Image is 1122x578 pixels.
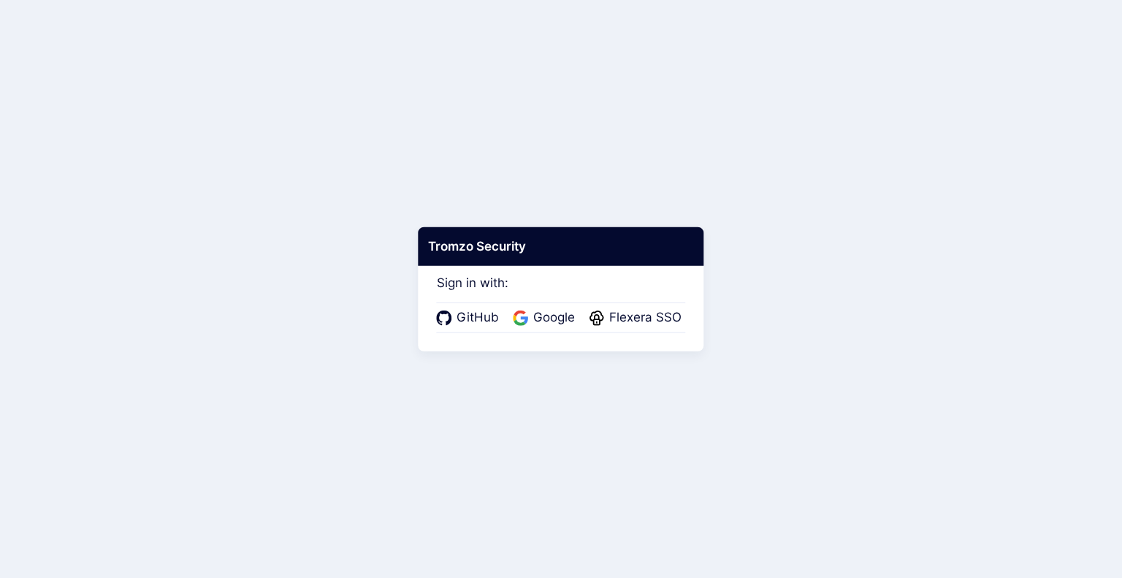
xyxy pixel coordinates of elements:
[529,308,579,327] span: Google
[589,308,686,327] a: Flexera SSO
[418,227,703,266] div: Tromzo Security
[437,255,686,332] div: Sign in with:
[452,308,503,327] span: GitHub
[514,308,579,327] a: Google
[605,308,686,327] span: Flexera SSO
[437,308,503,327] a: GitHub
